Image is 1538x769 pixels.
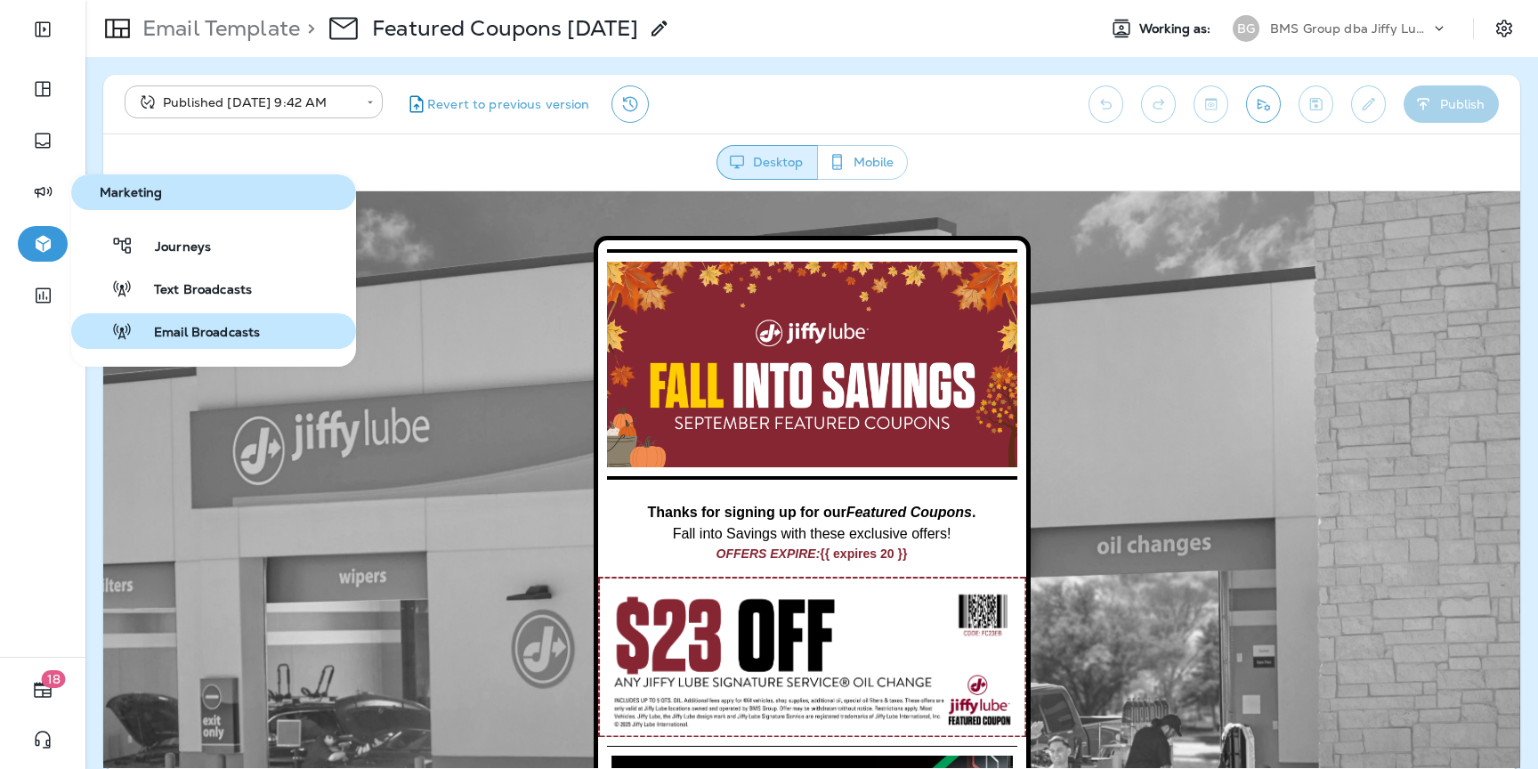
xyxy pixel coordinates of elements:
button: Marketing [71,174,356,210]
span: Email Broadcasts [133,325,260,342]
span: Journeys [134,239,211,256]
p: Featured Coupons [DATE] [372,15,638,42]
img: FC $23 off [495,385,923,546]
span: Marketing [78,185,349,200]
button: Mobile [817,145,908,180]
img: March Featured Coupon [504,70,914,276]
div: Published [DATE] 9:42 AM [137,93,354,111]
button: Text Broadcasts [71,271,356,306]
p: Email Template [135,15,300,42]
span: Revert to previous version [427,96,590,113]
span: Fall into Savings with these exclusive offers! [570,335,848,350]
button: Settings [1488,12,1520,45]
button: Journeys [71,228,356,263]
button: Send test email [1246,85,1281,123]
span: Working as: [1139,21,1215,36]
img: Castrol Promo [508,564,910,724]
strong: Thanks for signing up for our . [545,313,873,328]
span: 18 [42,670,66,688]
p: BMS Group dba Jiffy Lube [1270,21,1430,36]
p: > [300,15,315,42]
em: OFFERS EXPIRE: [613,355,717,369]
button: Desktop [716,145,818,180]
span: Text Broadcasts [133,282,252,299]
button: View Changelog [611,85,649,123]
div: BG [1233,15,1259,42]
span: {{ expires 20 }} [613,355,805,369]
button: Email Broadcasts [71,313,356,349]
button: Expand Sidebar [18,12,68,47]
div: Featured Coupons September 2025 [372,15,638,42]
em: Featured Coupons [743,313,869,328]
